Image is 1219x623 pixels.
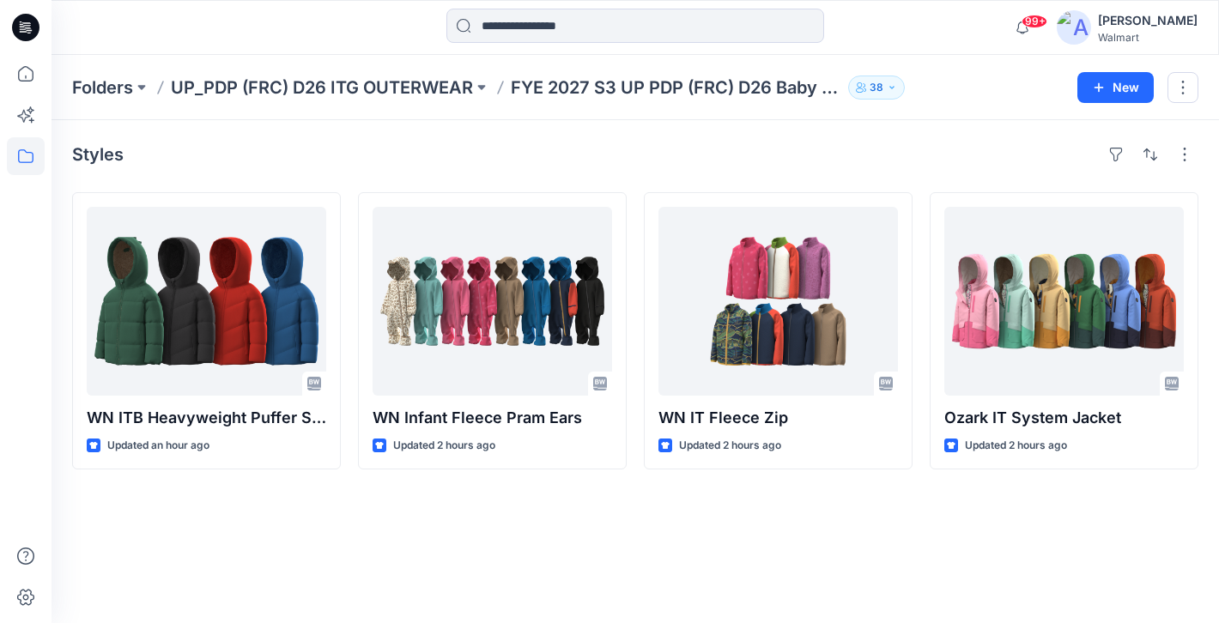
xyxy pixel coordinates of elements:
p: WN Infant Fleece Pram Ears [373,406,612,430]
h4: Styles [72,144,124,165]
span: 99+ [1022,15,1047,28]
button: New [1077,72,1154,103]
p: FYE 2027 S3 UP PDP (FRC) D26 Baby & Toddler Girl Outerwear - Ozark Trail [511,76,841,100]
a: WN IT Fleece Zip [658,207,898,396]
a: WN Infant Fleece Pram Ears [373,207,612,396]
p: Updated 2 hours ago [679,437,781,455]
p: Ozark IT System Jacket [944,406,1184,430]
a: Ozark IT System Jacket [944,207,1184,396]
p: Updated an hour ago [107,437,209,455]
p: WN ITB Heavyweight Puffer Straight 0929 [87,406,326,430]
p: 38 [870,78,883,97]
div: Walmart [1098,31,1198,44]
p: WN IT Fleece Zip [658,406,898,430]
div: [PERSON_NAME] [1098,10,1198,31]
p: Updated 2 hours ago [393,437,495,455]
a: WN ITB Heavyweight Puffer Straight 0929 [87,207,326,396]
img: avatar [1057,10,1091,45]
p: Updated 2 hours ago [965,437,1067,455]
a: Folders [72,76,133,100]
a: UP_PDP (FRC) D26 ITG OUTERWEAR [171,76,473,100]
button: 38 [848,76,905,100]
